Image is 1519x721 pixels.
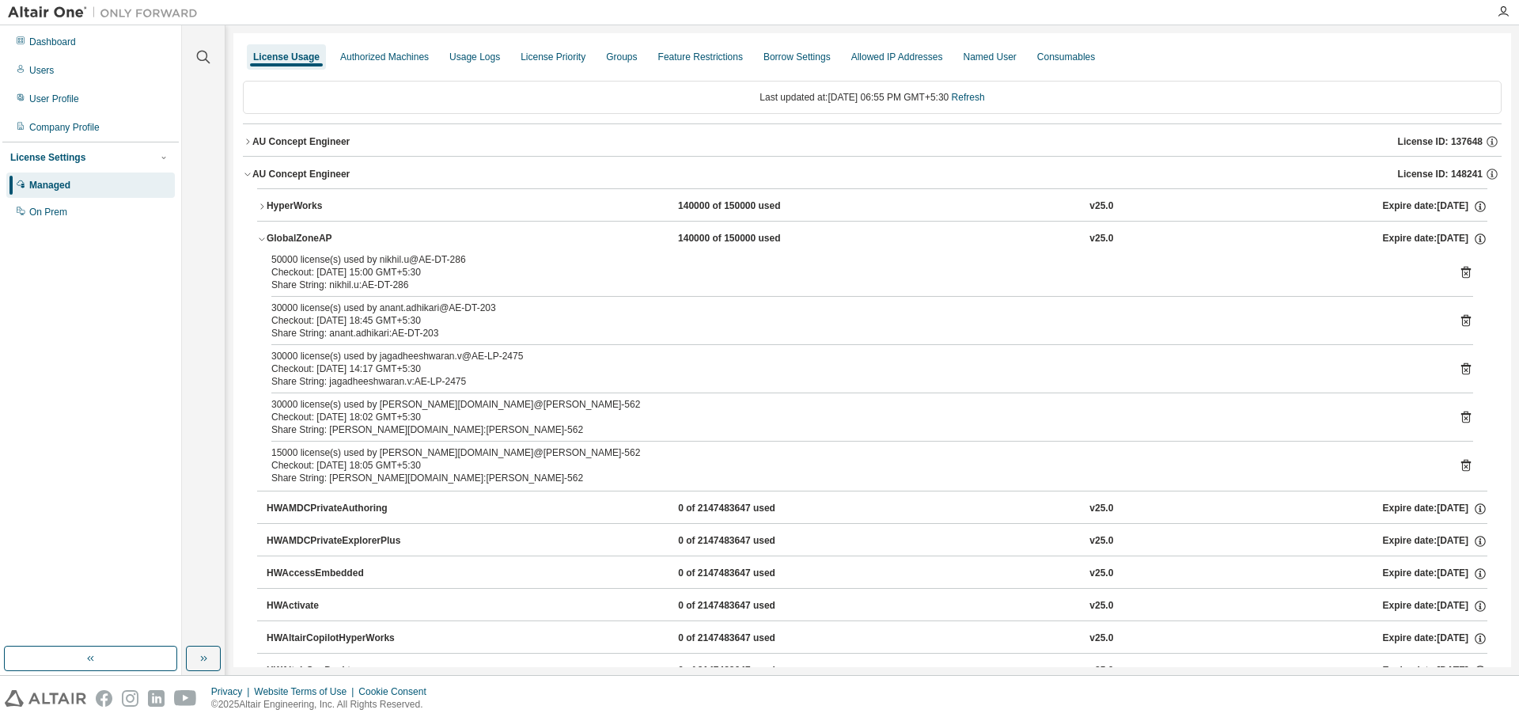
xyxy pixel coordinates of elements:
div: v25.0 [1089,232,1113,246]
img: altair_logo.svg [5,690,86,707]
div: 50000 license(s) used by nikhil.u@AE-DT-286 [271,253,1435,266]
span: License ID: 148241 [1398,168,1483,180]
div: Checkout: [DATE] 18:45 GMT+5:30 [271,314,1435,327]
div: Expire date: [DATE] [1383,502,1487,516]
div: Expire date: [DATE] [1383,232,1487,246]
div: 0 of 2147483647 used [678,599,820,613]
div: Expire date: [DATE] [1383,534,1487,548]
div: v25.0 [1089,632,1113,646]
button: HWAccessEmbedded0 of 2147483647 usedv25.0Expire date:[DATE] [267,556,1487,591]
div: HWAccessEmbedded [267,567,409,581]
div: License Settings [10,151,85,164]
span: License ID: 137648 [1398,135,1483,148]
div: 0 of 2147483647 used [678,502,820,516]
div: Share String: nikhil.u:AE-DT-286 [271,279,1435,291]
div: HWActivate [267,599,409,613]
img: linkedin.svg [148,690,165,707]
div: v25.0 [1089,599,1113,613]
div: Website Terms of Use [254,685,358,698]
div: Usage Logs [449,51,500,63]
div: Borrow Settings [763,51,831,63]
div: 30000 license(s) used by [PERSON_NAME][DOMAIN_NAME]@[PERSON_NAME]-562 [271,398,1435,411]
div: Groups [606,51,637,63]
div: v25.0 [1089,534,1113,548]
img: instagram.svg [122,690,138,707]
div: Expire date: [DATE] [1383,664,1487,678]
div: Privacy [211,685,254,698]
div: HWAltairOneDesktop [267,664,409,678]
button: HWAMDCPrivateAuthoring0 of 2147483647 usedv25.0Expire date:[DATE] [267,491,1487,526]
div: Feature Restrictions [658,51,743,63]
div: v25.0 [1089,567,1113,581]
div: 30000 license(s) used by anant.adhikari@AE-DT-203 [271,302,1435,314]
div: Expire date: [DATE] [1383,567,1487,581]
div: 0 of 2147483647 used [678,534,820,548]
div: Share String: anant.adhikari:AE-DT-203 [271,327,1435,340]
div: Share String: [PERSON_NAME][DOMAIN_NAME]:[PERSON_NAME]-562 [271,423,1435,436]
div: v25.0 [1089,664,1113,678]
img: facebook.svg [96,690,112,707]
button: HWAMDCPrivateExplorerPlus0 of 2147483647 usedv25.0Expire date:[DATE] [267,524,1487,559]
div: v25.0 [1089,502,1113,516]
div: 0 of 2147483647 used [678,632,820,646]
div: 15000 license(s) used by [PERSON_NAME][DOMAIN_NAME]@[PERSON_NAME]-562 [271,446,1435,459]
div: HWAltairCopilotHyperWorks [267,632,409,646]
button: AU Concept EngineerLicense ID: 148241 [243,157,1502,192]
div: 140000 of 150000 used [678,199,820,214]
div: AU Concept Engineer [252,168,350,180]
img: youtube.svg [174,690,197,707]
div: Authorized Machines [340,51,429,63]
div: GlobalZoneAP [267,232,409,246]
div: Last updated at: [DATE] 06:55 PM GMT+5:30 [243,81,1502,114]
div: Expire date: [DATE] [1383,632,1487,646]
div: Named User [963,51,1016,63]
div: Share String: jagadheeshwaran.v:AE-LP-2475 [271,375,1435,388]
button: HWAltairCopilotHyperWorks0 of 2147483647 usedv25.0Expire date:[DATE] [267,621,1487,656]
div: Users [29,64,54,77]
button: HWAltairOneDesktop0 of 2147483647 usedv25.0Expire date:[DATE] [267,654,1487,689]
div: HWAMDCPrivateAuthoring [267,502,409,516]
div: Cookie Consent [358,685,435,698]
div: Expire date: [DATE] [1383,199,1487,214]
a: Refresh [952,92,985,103]
div: Checkout: [DATE] 15:00 GMT+5:30 [271,266,1435,279]
div: License Priority [521,51,585,63]
div: v25.0 [1089,199,1113,214]
div: 0 of 2147483647 used [678,567,820,581]
div: Company Profile [29,121,100,134]
div: Checkout: [DATE] 14:17 GMT+5:30 [271,362,1435,375]
button: HWActivate0 of 2147483647 usedv25.0Expire date:[DATE] [267,589,1487,624]
div: 140000 of 150000 used [678,232,820,246]
div: HWAMDCPrivateExplorerPlus [267,534,409,548]
div: License Usage [253,51,320,63]
img: Altair One [8,5,206,21]
button: GlobalZoneAP140000 of 150000 usedv25.0Expire date:[DATE] [257,222,1487,256]
div: Expire date: [DATE] [1383,599,1487,613]
div: 30000 license(s) used by jagadheeshwaran.v@AE-LP-2475 [271,350,1435,362]
div: AU Concept Engineer [252,135,350,148]
div: User Profile [29,93,79,105]
div: Checkout: [DATE] 18:02 GMT+5:30 [271,411,1435,423]
div: Consumables [1037,51,1095,63]
div: Managed [29,179,70,192]
div: On Prem [29,206,67,218]
div: HyperWorks [267,199,409,214]
div: Checkout: [DATE] 18:05 GMT+5:30 [271,459,1435,472]
div: Share String: [PERSON_NAME][DOMAIN_NAME]:[PERSON_NAME]-562 [271,472,1435,484]
button: AU Concept EngineerLicense ID: 137648 [243,124,1502,159]
button: HyperWorks140000 of 150000 usedv25.0Expire date:[DATE] [257,189,1487,224]
div: Dashboard [29,36,76,48]
div: 0 of 2147483647 used [678,664,820,678]
div: Allowed IP Addresses [851,51,943,63]
p: © 2025 Altair Engineering, Inc. All Rights Reserved. [211,698,436,712]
